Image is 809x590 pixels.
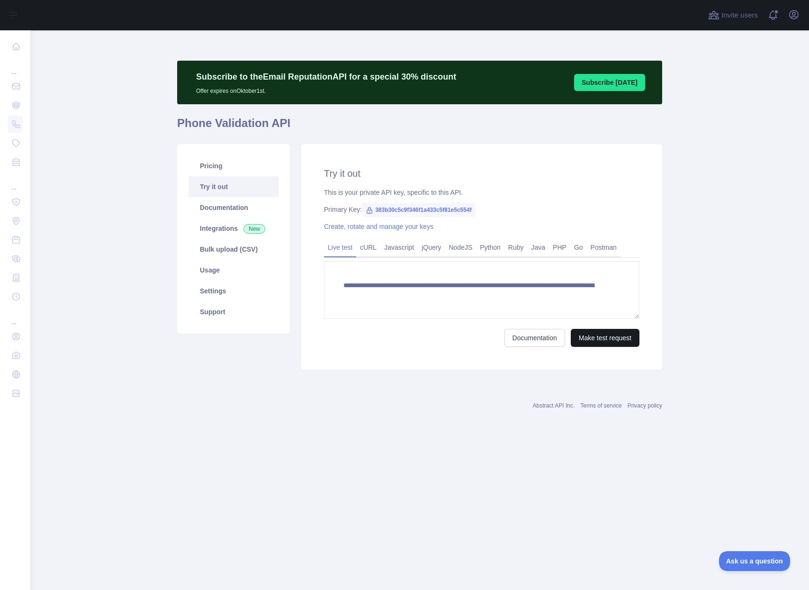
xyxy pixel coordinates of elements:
[528,240,549,255] a: Java
[570,240,587,255] a: Go
[549,240,570,255] a: PHP
[189,260,279,281] a: Usage
[189,301,279,322] a: Support
[189,239,279,260] a: Bulk upload (CSV)
[189,281,279,301] a: Settings
[706,8,760,23] button: Invite users
[324,188,639,197] div: This is your private API key, specific to this API.
[189,218,279,239] a: Integrations New
[356,240,380,255] a: cURL
[243,224,265,234] span: New
[504,329,565,347] a: Documentation
[476,240,504,255] a: Python
[574,74,645,91] button: Subscribe [DATE]
[189,155,279,176] a: Pricing
[8,172,23,191] div: ...
[587,240,620,255] a: Postman
[196,70,456,83] p: Subscribe to the Email Reputation API for a special 30 % discount
[196,83,456,95] p: Offer expires on Oktober 1st.
[380,240,418,255] a: Javascript
[580,402,621,409] a: Terms of service
[324,223,433,230] a: Create, rotate and manage your keys
[504,240,528,255] a: Ruby
[324,205,639,214] div: Primary Key:
[418,240,445,255] a: jQuery
[177,116,662,138] h1: Phone Validation API
[571,329,639,347] button: Make test request
[189,197,279,218] a: Documentation
[719,551,790,571] iframe: Toggle Customer Support
[533,402,575,409] a: Abstract API Inc.
[8,57,23,76] div: ...
[445,240,476,255] a: NodeJS
[324,240,356,255] a: Live test
[628,402,662,409] a: Privacy policy
[324,167,639,180] h2: Try it out
[8,307,23,326] div: ...
[362,203,476,217] span: 383b30c5c9f346f1a433c5f81e5c554f
[189,176,279,197] a: Try it out
[721,10,758,21] span: Invite users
